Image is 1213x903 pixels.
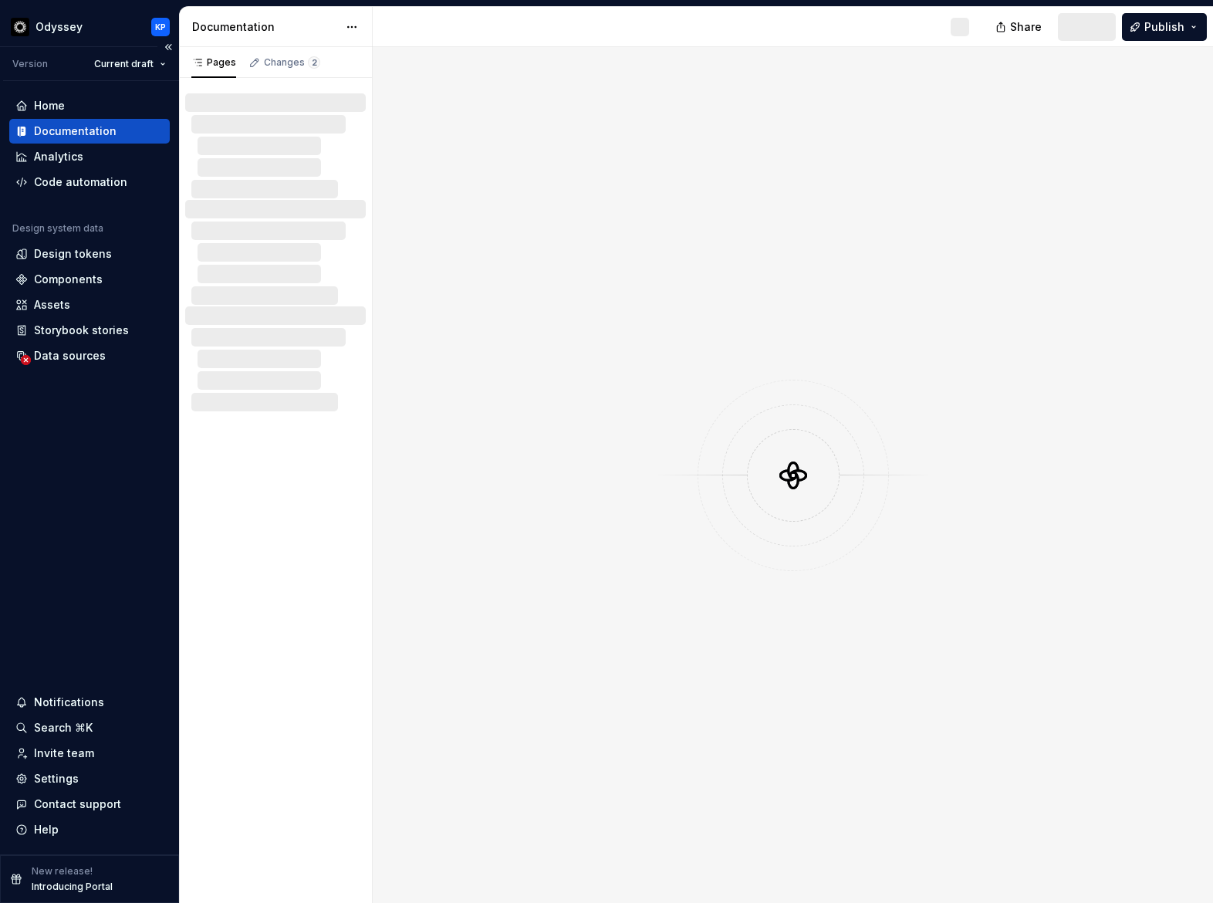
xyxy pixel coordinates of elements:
button: Contact support [9,792,170,817]
div: Assets [34,297,70,313]
div: Documentation [34,123,117,139]
div: Storybook stories [34,323,129,338]
a: Invite team [9,741,170,766]
button: Publish [1122,13,1207,41]
span: Publish [1144,19,1184,35]
p: New release! [32,865,93,878]
div: Pages [191,56,236,69]
div: Home [34,98,65,113]
a: Data sources [9,343,170,368]
div: Documentation [192,19,338,35]
a: Settings [9,766,170,791]
a: Components [9,267,170,292]
img: c755af4b-9501-4838-9b3a-04de1099e264.png [11,18,29,36]
button: Current draft [87,53,173,75]
div: Changes [264,56,320,69]
a: Code automation [9,170,170,194]
div: Search ⌘K [34,720,93,736]
div: Design system data [12,222,103,235]
div: Components [34,272,103,287]
a: Analytics [9,144,170,169]
div: Settings [34,771,79,786]
button: Share [988,13,1052,41]
button: OdysseyKP [3,10,176,43]
div: Contact support [34,796,121,812]
a: Home [9,93,170,118]
button: Collapse sidebar [157,36,179,58]
div: Version [12,58,48,70]
div: Invite team [34,746,94,761]
div: Help [34,822,59,837]
a: Assets [9,293,170,317]
span: 2 [308,56,320,69]
button: Notifications [9,690,170,715]
div: Data sources [34,348,106,364]
p: Introducing Portal [32,881,113,893]
a: Design tokens [9,242,170,266]
a: Documentation [9,119,170,144]
div: Notifications [34,695,104,710]
span: Current draft [94,58,154,70]
div: Code automation [34,174,127,190]
a: Storybook stories [9,318,170,343]
span: Share [1010,19,1042,35]
div: Analytics [34,149,83,164]
div: Odyssey [35,19,83,35]
button: Search ⌘K [9,715,170,740]
button: Help [9,817,170,842]
div: Design tokens [34,246,112,262]
div: KP [155,21,166,33]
